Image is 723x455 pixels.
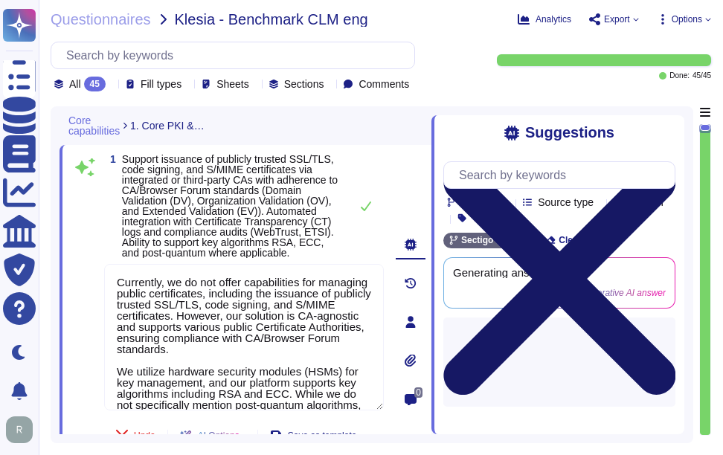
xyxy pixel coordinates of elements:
span: 0 [414,387,422,398]
span: Undo [134,431,155,440]
span: Klesia - Benchmark CLM eng [175,12,368,27]
span: Sheets [216,79,249,89]
span: 45 / 45 [693,72,711,80]
span: 1 [104,154,116,164]
span: Done: [669,72,690,80]
span: Options [672,15,702,24]
input: Search by keywords [452,162,675,188]
span: Save as template [288,431,357,440]
span: Support issuance of publicly trusted SSL/TLS, code signing, and S/MIME certificates via integrate... [122,153,338,259]
button: Analytics [518,13,571,25]
span: Questionnaires [51,12,151,27]
div: 45 [84,77,106,91]
span: Fill types [141,79,181,89]
span: Sections [284,79,324,89]
button: user [3,413,43,446]
button: Save as template [258,421,369,451]
img: user [6,416,33,443]
button: Undo [104,421,167,451]
span: Core capabilities [68,115,120,136]
input: Search by keywords [59,42,414,68]
span: Analytics [536,15,571,24]
span: Export [604,15,630,24]
textarea: Currently, we do not offer capabilities for managing public certificates, including the issuance ... [104,264,384,410]
span: AI Options [198,431,240,440]
span: Comments [359,79,409,89]
span: All [69,79,81,89]
span: 1. Core PKI & Certificate Services [130,120,205,131]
